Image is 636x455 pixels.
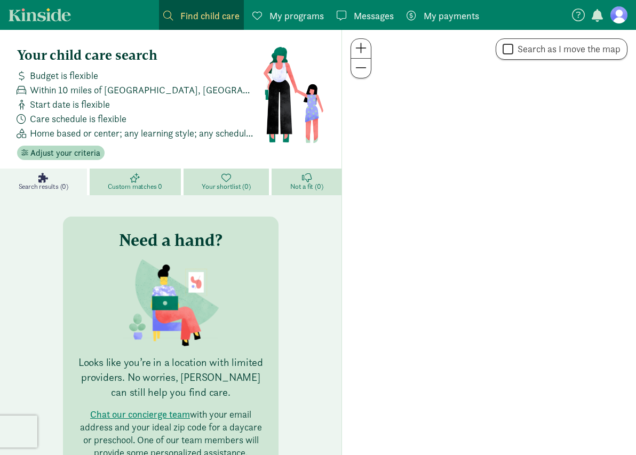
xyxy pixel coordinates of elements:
h3: Need a hand? [119,229,222,251]
button: Chat our concierge team [90,408,190,421]
span: My payments [424,9,479,23]
h4: Your child care search [17,47,263,64]
span: Messages [354,9,394,23]
span: My programs [269,9,324,23]
span: Not a fit (0) [290,182,323,191]
span: Custom matches 0 [108,182,162,191]
a: Not a fit (0) [272,169,341,195]
button: Adjust your criteria [17,146,105,161]
a: Your shortlist (0) [184,169,272,195]
span: Within 10 miles of [GEOGRAPHIC_DATA], [GEOGRAPHIC_DATA] [30,83,254,97]
span: Adjust your criteria [30,147,100,159]
a: Kinside [9,8,71,21]
span: Home based or center; any learning style; any schedule type [30,126,254,140]
label: Search as I move the map [513,43,621,55]
span: Search results (0) [19,182,68,191]
span: Find child care [180,9,240,23]
p: Looks like you’re in a location with limited providers. No worries, [PERSON_NAME] can still help ... [76,355,266,400]
span: Start date is flexible [30,97,110,111]
a: Custom matches 0 [90,169,184,195]
span: Your shortlist (0) [202,182,250,191]
span: Care schedule is flexible [30,111,126,126]
span: Budget is flexible [30,68,98,83]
